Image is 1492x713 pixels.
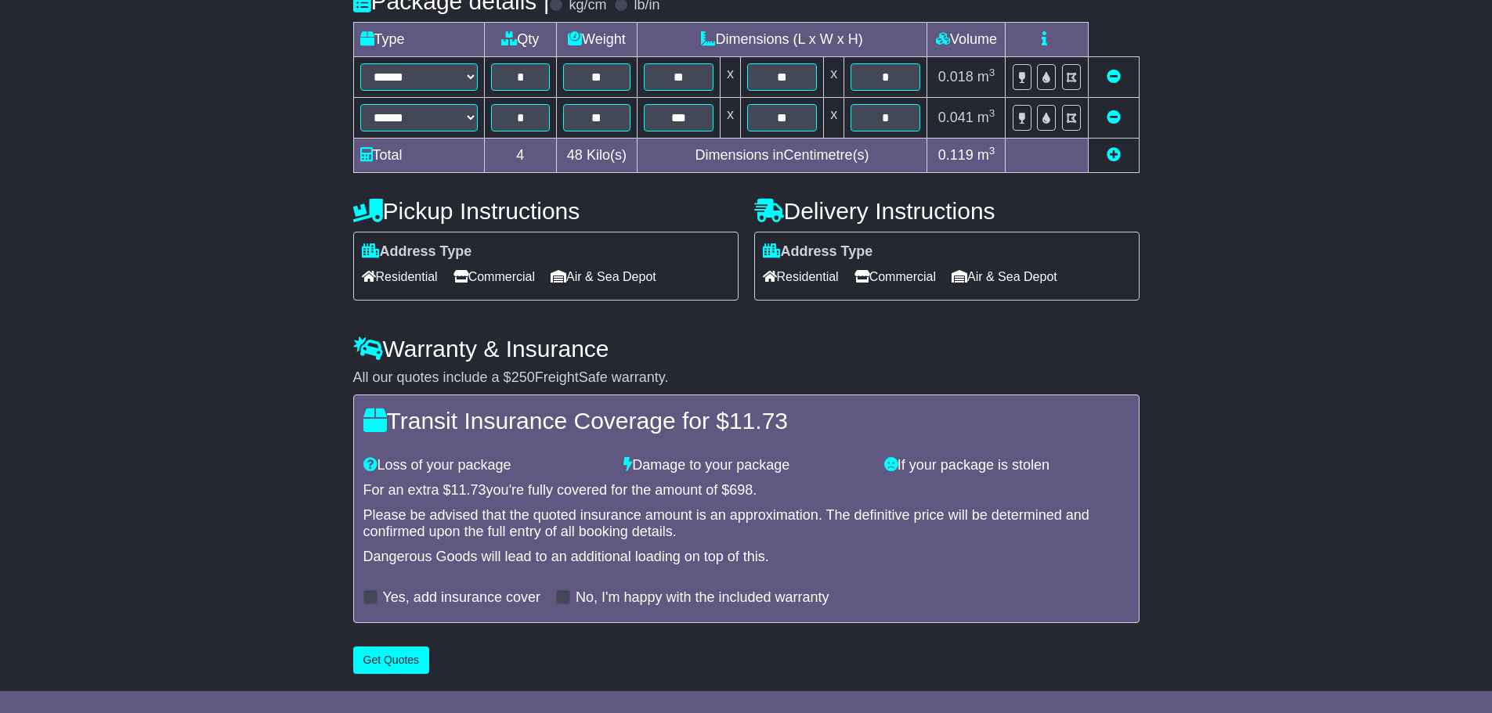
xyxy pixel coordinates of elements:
[637,139,927,173] td: Dimensions in Centimetre(s)
[938,147,974,163] span: 0.119
[938,69,974,85] span: 0.018
[363,549,1129,566] div: Dangerous Goods will lead to an additional loading on top of this.
[353,646,430,674] button: Get Quotes
[353,198,739,224] h4: Pickup Instructions
[977,147,995,163] span: m
[551,265,656,289] span: Air & Sea Depot
[1107,69,1121,85] a: Remove this item
[989,67,995,78] sup: 3
[729,408,788,434] span: 11.73
[484,23,557,57] td: Qty
[356,457,616,474] div: Loss of your package
[362,265,438,289] span: Residential
[824,98,844,139] td: x
[720,57,740,98] td: x
[952,265,1057,289] span: Air & Sea Depot
[977,69,995,85] span: m
[451,482,486,498] span: 11.73
[557,23,638,57] td: Weight
[637,23,927,57] td: Dimensions (L x W x H)
[363,482,1129,499] div: For an extra $ you're fully covered for the amount of $ .
[938,110,974,125] span: 0.041
[989,107,995,119] sup: 3
[353,139,484,173] td: Total
[353,336,1140,362] h4: Warranty & Insurance
[616,457,876,474] div: Damage to your package
[729,482,753,498] span: 698
[567,147,583,163] span: 48
[484,139,557,173] td: 4
[557,139,638,173] td: Kilo(s)
[977,110,995,125] span: m
[363,507,1129,541] div: Please be advised that the quoted insurance amount is an approximation. The definitive price will...
[363,408,1129,434] h4: Transit Insurance Coverage for $
[362,243,472,261] label: Address Type
[1107,110,1121,125] a: Remove this item
[353,369,1140,387] div: All our quotes include a $ FreightSafe warranty.
[353,23,484,57] td: Type
[511,369,535,385] span: 250
[876,457,1137,474] div: If your package is stolen
[383,589,540,607] label: Yes, add insurance cover
[854,265,936,289] span: Commercial
[763,243,873,261] label: Address Type
[1107,147,1121,163] a: Add new item
[576,589,829,607] label: No, I'm happy with the included warranty
[824,57,844,98] td: x
[989,145,995,157] sup: 3
[927,23,1006,57] td: Volume
[763,265,839,289] span: Residential
[720,98,740,139] td: x
[754,198,1140,224] h4: Delivery Instructions
[453,265,535,289] span: Commercial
